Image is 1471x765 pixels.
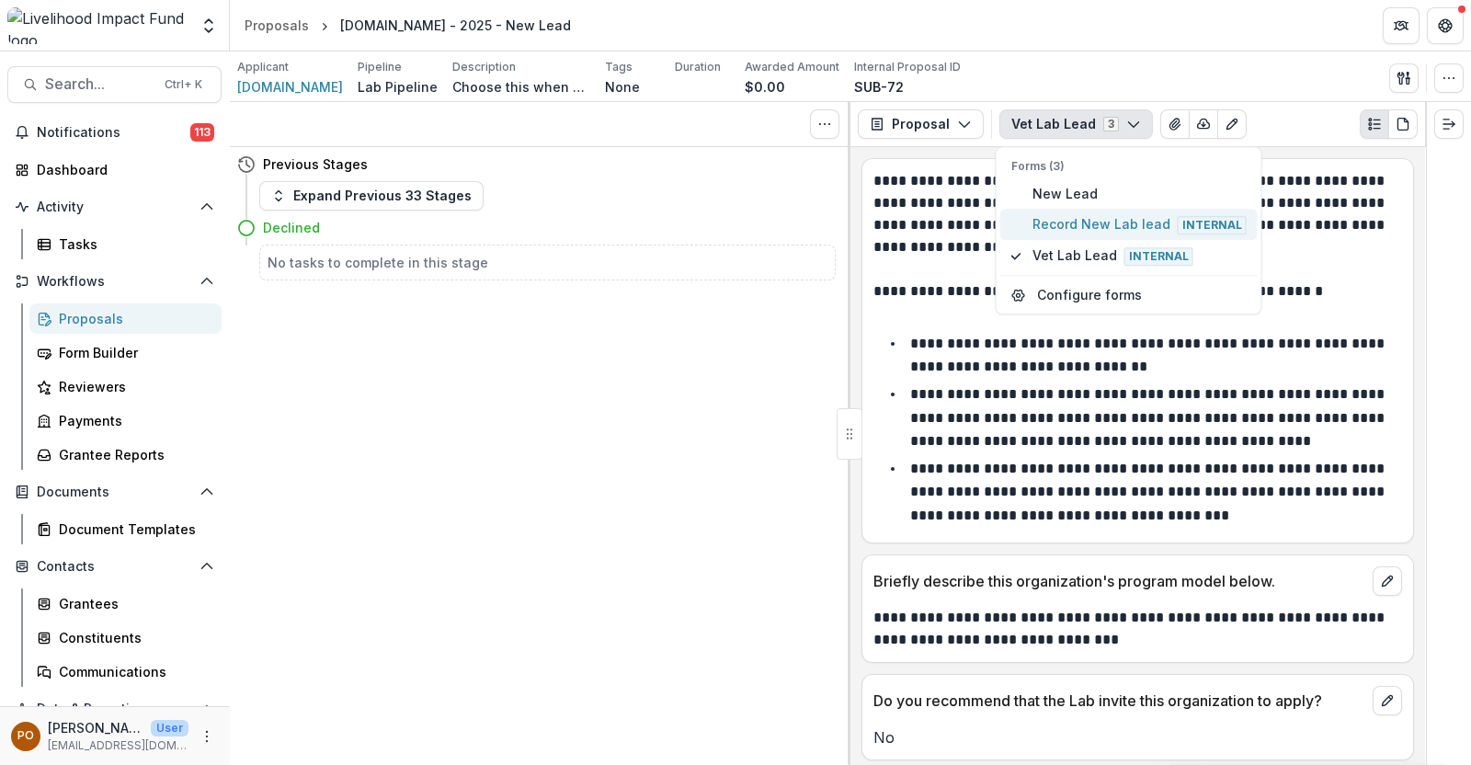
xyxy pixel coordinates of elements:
div: Grantee Reports [59,445,207,464]
p: Applicant [237,59,289,75]
div: Peige Omondi [17,730,34,742]
button: View Attached Files [1160,109,1190,139]
p: Do you recommend that the Lab invite this organization to apply? [873,690,1365,712]
button: Expand right [1434,109,1464,139]
p: Description [452,59,516,75]
button: Vet Lab Lead3 [999,109,1153,139]
p: SUB-72 [854,77,904,97]
span: Record New Lab lead [1032,214,1247,234]
button: Open Workflows [7,267,222,296]
button: Open entity switcher [196,7,222,44]
p: Awarded Amount [745,59,839,75]
span: Notifications [37,125,190,141]
h4: Declined [263,218,320,237]
span: Activity [37,200,192,215]
span: 113 [190,123,214,142]
div: Grantees [59,594,207,613]
div: Ctrl + K [161,74,206,95]
div: Reviewers [59,377,207,396]
div: [DOMAIN_NAME] - 2025 - New Lead [340,16,571,35]
button: edit [1373,686,1402,715]
a: Form Builder [29,337,222,368]
span: Contacts [37,559,192,575]
button: Open Data & Reporting [7,694,222,724]
button: Get Help [1427,7,1464,44]
div: Proposals [59,309,207,328]
span: Internal [1124,248,1193,267]
div: Form Builder [59,343,207,362]
button: Edit as form [1217,109,1247,139]
span: Workflows [37,274,192,290]
button: More [196,725,218,748]
div: Proposals [245,16,309,35]
div: Tasks [59,234,207,254]
span: New Lead [1032,184,1247,203]
div: Constituents [59,628,207,647]
a: Reviewers [29,371,222,402]
a: Dashboard [7,154,222,185]
a: Document Templates [29,514,222,544]
a: [DOMAIN_NAME] [237,77,343,97]
p: [EMAIL_ADDRESS][DOMAIN_NAME] [48,737,188,754]
div: Document Templates [59,520,207,539]
button: Proposal [858,109,984,139]
p: Pipeline [358,59,402,75]
p: Forms (3) [1011,158,1247,175]
p: No [873,726,1402,748]
a: Payments [29,405,222,436]
button: Toggle View Cancelled Tasks [810,109,839,139]
a: Tasks [29,229,222,259]
p: $0.00 [745,77,785,97]
div: Dashboard [37,160,207,179]
button: Plaintext view [1360,109,1389,139]
p: None [605,77,640,97]
span: Search... [45,75,154,93]
h5: No tasks to complete in this stage [268,253,827,272]
nav: breadcrumb [237,12,578,39]
span: Documents [37,485,192,500]
button: Open Activity [7,192,222,222]
span: Internal [1178,217,1247,235]
p: User [151,720,188,736]
div: Payments [59,411,207,430]
button: Expand Previous 33 Stages [259,181,484,211]
p: Lab Pipeline [358,77,438,97]
button: Open Contacts [7,552,222,581]
button: Partners [1383,7,1420,44]
p: [PERSON_NAME] [48,718,143,737]
p: Internal Proposal ID [854,59,961,75]
button: edit [1373,566,1402,596]
a: Grantee Reports [29,440,222,470]
a: Communications [29,657,222,687]
div: Communications [59,662,207,681]
a: Grantees [29,588,222,619]
a: Proposals [237,12,316,39]
p: Briefly describe this organization's program model below. [873,570,1365,592]
p: Choose this when adding a new proposal to the first stage of a pipeline. [452,77,590,97]
a: Proposals [29,303,222,334]
button: PDF view [1388,109,1418,139]
img: Livelihood Impact Fund logo [7,7,188,44]
p: Duration [675,59,721,75]
span: Data & Reporting [37,702,192,717]
button: Open Documents [7,477,222,507]
button: Search... [7,66,222,103]
p: Tags [605,59,633,75]
a: Constituents [29,622,222,653]
span: Vet Lab Lead [1032,246,1247,267]
button: Notifications113 [7,118,222,147]
h4: Previous Stages [263,154,368,174]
